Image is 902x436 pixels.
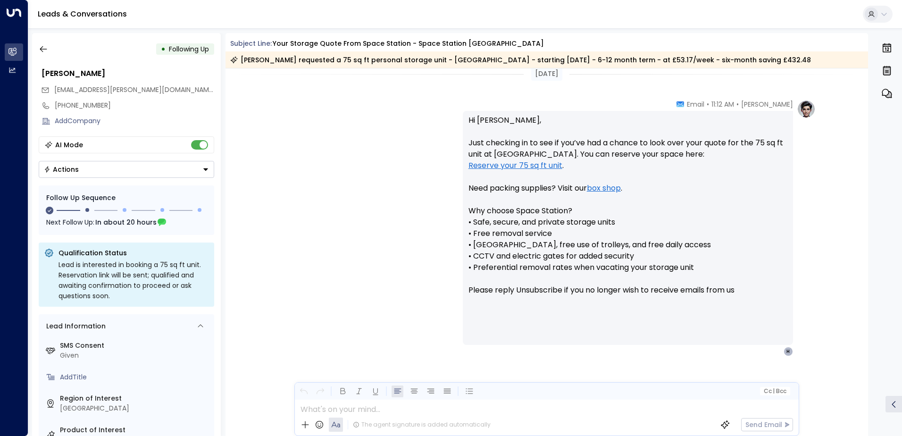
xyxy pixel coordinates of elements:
[230,39,272,48] span: Subject Line:
[711,100,734,109] span: 11:12 AM
[773,388,775,394] span: |
[60,341,210,351] label: SMS Consent
[736,100,739,109] span: •
[230,55,811,65] div: [PERSON_NAME] requested a 75 sq ft personal storage unit - [GEOGRAPHIC_DATA] - starting [DATE] - ...
[763,388,786,394] span: Cc Bcc
[273,39,544,49] div: Your storage quote from Space Station - Space Station [GEOGRAPHIC_DATA]
[169,44,209,54] span: Following Up
[531,67,562,81] div: [DATE]
[797,100,816,118] img: profile-logo.png
[587,183,621,194] a: box shop
[39,161,214,178] div: Button group with a nested menu
[353,420,491,429] div: The agent signature is added automatically
[687,100,704,109] span: Email
[46,217,207,227] div: Next Follow Up:
[298,386,309,397] button: Undo
[60,394,210,403] label: Region of Interest
[54,85,214,95] span: howardallen.allen@gmail.com
[741,100,793,109] span: [PERSON_NAME]
[95,217,157,227] span: In about 20 hours
[46,193,207,203] div: Follow Up Sequence
[60,372,210,382] div: AddTitle
[58,260,209,301] div: Lead is interested in booking a 75 sq ft unit. Reservation link will be sent; qualified and await...
[54,85,215,94] span: [EMAIL_ADDRESS][PERSON_NAME][DOMAIN_NAME]
[42,68,214,79] div: [PERSON_NAME]
[60,351,210,361] div: Given
[39,161,214,178] button: Actions
[55,101,214,110] div: [PHONE_NUMBER]
[468,160,562,171] a: Reserve your 75 sq ft unit
[60,425,210,435] label: Product of Interest
[468,115,787,307] p: Hi [PERSON_NAME], Just checking in to see if you’ve had a chance to look over your quote for the ...
[314,386,326,397] button: Redo
[161,41,166,58] div: •
[55,116,214,126] div: AddCompany
[38,8,127,19] a: Leads & Conversations
[43,321,106,331] div: Lead Information
[55,140,83,150] div: AI Mode
[784,347,793,356] div: H
[760,387,790,396] button: Cc|Bcc
[44,165,79,174] div: Actions
[58,248,209,258] p: Qualification Status
[707,100,709,109] span: •
[60,403,210,413] div: [GEOGRAPHIC_DATA]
